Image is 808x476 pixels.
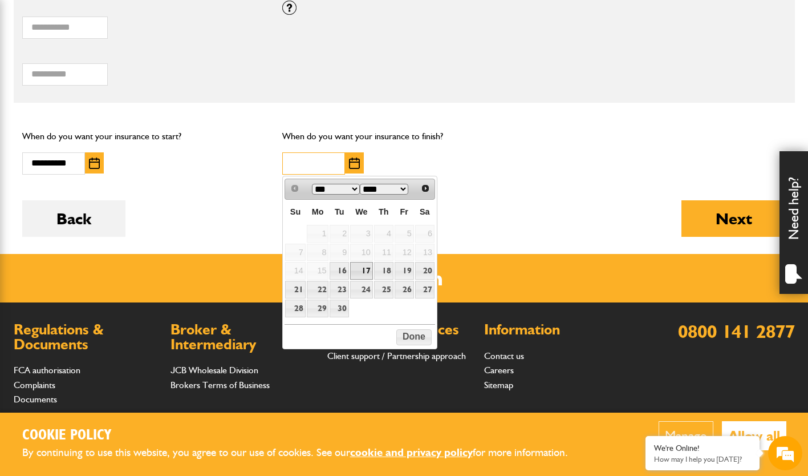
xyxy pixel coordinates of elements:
a: 17 [350,262,372,280]
a: 30 [330,300,349,317]
a: Client support / Partnership approach [327,350,466,361]
a: Careers [484,365,514,376]
a: 26 [395,281,414,298]
a: 20 [415,262,435,280]
div: Chat with us now [59,64,192,79]
div: We're Online! [654,443,751,453]
button: Next [681,200,786,237]
a: 27 [415,281,435,298]
a: 0800 141 2877 [678,320,795,342]
a: cookie and privacy policy [350,446,473,459]
a: Complaints [14,380,55,390]
span: Thursday [379,207,389,216]
a: Contact us [484,350,524,361]
a: 22 [307,281,329,298]
div: Minimize live chat window [187,6,214,33]
a: 16 [330,262,349,280]
span: Monday [312,207,324,216]
a: Sitemap [484,380,513,390]
a: 19 [395,262,414,280]
img: Choose date [89,158,100,169]
p: When do you want your insurance to start? [22,129,266,144]
h2: Broker & Intermediary [170,322,316,352]
span: Friday [400,207,408,216]
button: Back [22,200,125,237]
button: Allow all [722,421,786,450]
input: Enter your last name [15,106,208,131]
a: Documents [14,394,57,405]
p: How may I help you today? [654,455,751,463]
a: 24 [350,281,372,298]
a: 18 [374,262,393,280]
button: Done [396,329,431,345]
a: JCB Wholesale Division [170,365,258,376]
img: d_20077148190_company_1631870298795_20077148190 [19,63,48,79]
a: Brokers Terms of Business [170,380,270,390]
button: Manage [659,421,713,450]
a: Next [417,180,433,197]
a: 23 [330,281,349,298]
span: Wednesday [355,207,367,216]
p: By continuing to use this website, you agree to our use of cookies. See our for more information. [22,444,587,462]
img: Choose date [349,158,360,169]
a: 21 [285,281,305,298]
span: Next [421,184,430,193]
p: When do you want your insurance to finish? [282,129,526,144]
span: Sunday [290,207,301,216]
span: Tuesday [335,207,344,216]
em: Start Chat [155,352,207,367]
a: 29 [307,300,329,317]
div: Need help? [779,151,808,294]
a: FCA authorisation [14,365,80,376]
span: Saturday [420,207,430,216]
h2: Cookie Policy [22,427,587,445]
h2: Regulations & Documents [14,322,159,352]
textarea: Type your message and hit 'Enter' [15,207,208,342]
input: Enter your email address [15,139,208,164]
h2: Information [484,322,630,337]
a: 25 [374,281,393,298]
a: 28 [285,300,305,317]
input: Enter your phone number [15,173,208,198]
